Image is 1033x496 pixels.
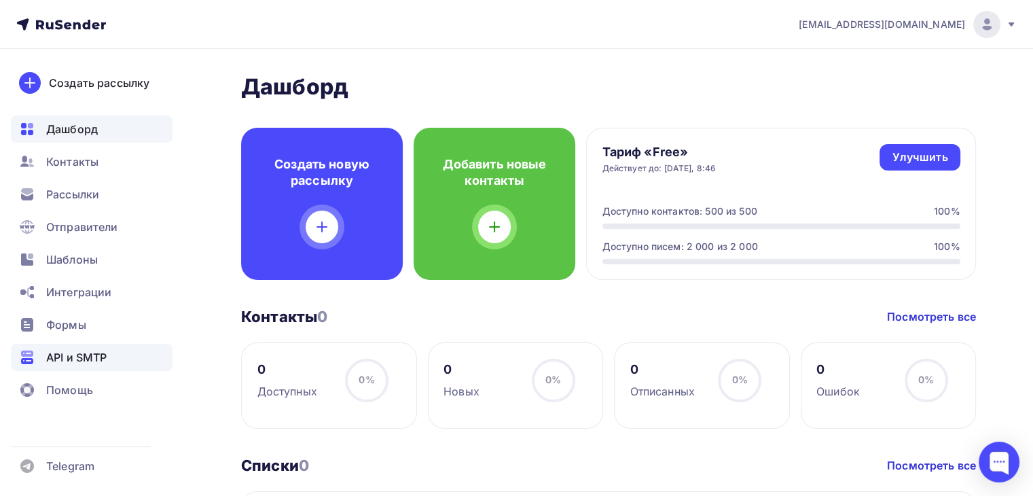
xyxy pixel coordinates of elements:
a: Контакты [11,148,173,175]
a: Формы [11,311,173,338]
div: Отписанных [630,383,695,400]
a: Посмотреть все [887,457,976,474]
a: Отправители [11,213,173,241]
span: [EMAIL_ADDRESS][DOMAIN_NAME] [799,18,965,31]
a: Посмотреть все [887,308,976,325]
span: 0% [359,374,374,385]
h2: Дашборд [241,73,976,101]
div: Ошибок [816,383,860,400]
h4: Добавить новые контакты [435,156,554,189]
span: Контакты [46,154,98,170]
span: Интеграции [46,284,111,300]
div: Доступных [257,383,317,400]
div: Доступно писем: 2 000 из 2 000 [602,240,758,253]
h4: Тариф «Free» [602,144,717,160]
div: Действует до: [DATE], 8:46 [602,163,717,174]
span: 0% [545,374,561,385]
div: Улучшить [892,149,947,165]
span: 0% [731,374,747,385]
span: 0 [299,457,309,474]
div: 0 [816,361,860,378]
span: 0 [317,308,327,325]
span: 0% [918,374,934,385]
h3: Контакты [241,307,327,326]
span: Формы [46,317,86,333]
div: 100% [934,205,960,218]
span: Помощь [46,382,93,398]
span: Шаблоны [46,251,98,268]
a: Шаблоны [11,246,173,273]
span: Отправители [46,219,118,235]
span: Telegram [46,458,94,474]
span: Дашборд [46,121,98,137]
a: Дашборд [11,116,173,143]
div: 100% [934,240,960,253]
div: Доступно контактов: 500 из 500 [602,205,757,218]
a: Рассылки [11,181,173,208]
div: Новых [443,383,479,400]
span: Рассылки [46,186,99,202]
h4: Создать новую рассылку [263,156,381,189]
span: API и SMTP [46,349,107,366]
div: 0 [630,361,695,378]
h3: Списки [241,456,309,475]
div: Создать рассылку [49,75,149,91]
div: 0 [257,361,317,378]
div: 0 [443,361,479,378]
a: [EMAIL_ADDRESS][DOMAIN_NAME] [799,11,1017,38]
